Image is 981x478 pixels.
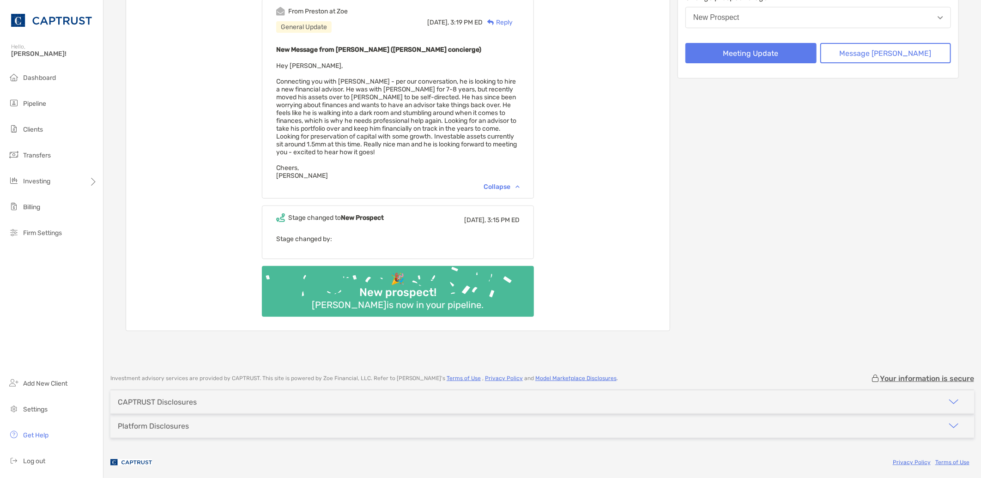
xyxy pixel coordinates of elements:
[685,7,951,28] button: New Prospect
[485,375,523,381] a: Privacy Policy
[693,13,739,22] div: New Prospect
[8,429,19,440] img: get-help icon
[23,100,46,108] span: Pipeline
[948,396,959,407] img: icon arrow
[484,183,520,191] div: Collapse
[8,175,19,186] img: investing icon
[276,46,481,54] b: New Message from [PERSON_NAME] ([PERSON_NAME] concierge)
[23,203,40,211] span: Billing
[341,214,384,222] b: New Prospect
[535,375,617,381] a: Model Marketplace Disclosures
[938,16,943,19] img: Open dropdown arrow
[23,177,50,185] span: Investing
[288,214,384,222] div: Stage changed to
[110,375,618,382] p: Investment advisory services are provided by CAPTRUST . This site is powered by Zoe Financial, LL...
[23,380,67,387] span: Add New Client
[8,97,19,109] img: pipeline icon
[8,403,19,414] img: settings icon
[450,18,483,26] span: 3:19 PM ED
[8,377,19,388] img: add_new_client icon
[948,420,959,431] img: icon arrow
[11,50,97,58] span: [PERSON_NAME]!
[262,266,534,309] img: Confetti
[820,43,951,63] button: Message [PERSON_NAME]
[8,455,19,466] img: logout icon
[464,216,486,224] span: [DATE],
[487,19,494,25] img: Reply icon
[23,457,45,465] span: Log out
[685,43,817,63] button: Meeting Update
[276,213,285,222] img: Event icon
[110,452,152,473] img: company logo
[23,229,62,237] span: Firm Settings
[880,374,974,383] p: Your information is secure
[8,72,19,83] img: dashboard icon
[23,405,48,413] span: Settings
[276,62,517,180] span: Hey [PERSON_NAME], Connecting you with [PERSON_NAME] - per our conversation, he is looking to hir...
[23,431,48,439] span: Get Help
[118,422,189,430] div: Platform Disclosures
[288,7,348,15] div: From Preston at Zoe
[118,398,197,406] div: CAPTRUST Disclosures
[515,185,520,188] img: Chevron icon
[11,4,92,37] img: CAPTRUST Logo
[23,151,51,159] span: Transfers
[388,272,409,286] div: 🎉
[8,227,19,238] img: firm-settings icon
[427,18,449,26] span: [DATE],
[276,7,285,16] img: Event icon
[356,286,440,299] div: New prospect!
[8,123,19,134] img: clients icon
[23,126,43,133] span: Clients
[483,18,513,27] div: Reply
[8,201,19,212] img: billing icon
[487,216,520,224] span: 3:15 PM ED
[309,299,488,310] div: [PERSON_NAME] is now in your pipeline.
[893,459,931,466] a: Privacy Policy
[447,375,481,381] a: Terms of Use
[8,149,19,160] img: transfers icon
[23,74,56,82] span: Dashboard
[276,21,332,33] div: General Update
[935,459,969,466] a: Terms of Use
[276,233,520,245] p: Stage changed by:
